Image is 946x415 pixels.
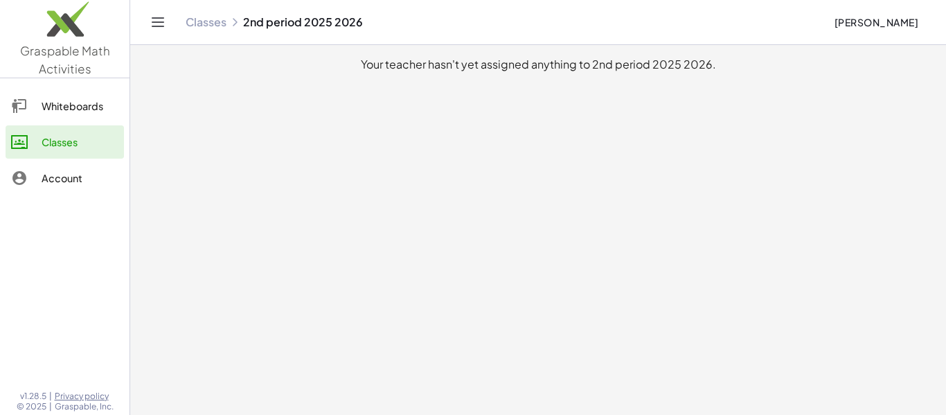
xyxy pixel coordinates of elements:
span: v1.28.5 [20,391,46,402]
a: Classes [6,125,124,159]
a: Privacy policy [55,391,114,402]
span: Graspable Math Activities [20,43,110,76]
span: Graspable, Inc. [55,401,114,412]
a: Whiteboards [6,89,124,123]
button: [PERSON_NAME] [823,10,929,35]
div: Your teacher hasn't yet assigned anything to 2nd period 2025 2026. [141,56,935,73]
div: Whiteboards [42,98,118,114]
div: Account [42,170,118,186]
a: Classes [186,15,226,29]
span: | [49,401,52,412]
button: Toggle navigation [147,11,169,33]
span: © 2025 [17,401,46,412]
span: | [49,391,52,402]
a: Account [6,161,124,195]
div: Classes [42,134,118,150]
span: [PERSON_NAME] [834,16,918,28]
